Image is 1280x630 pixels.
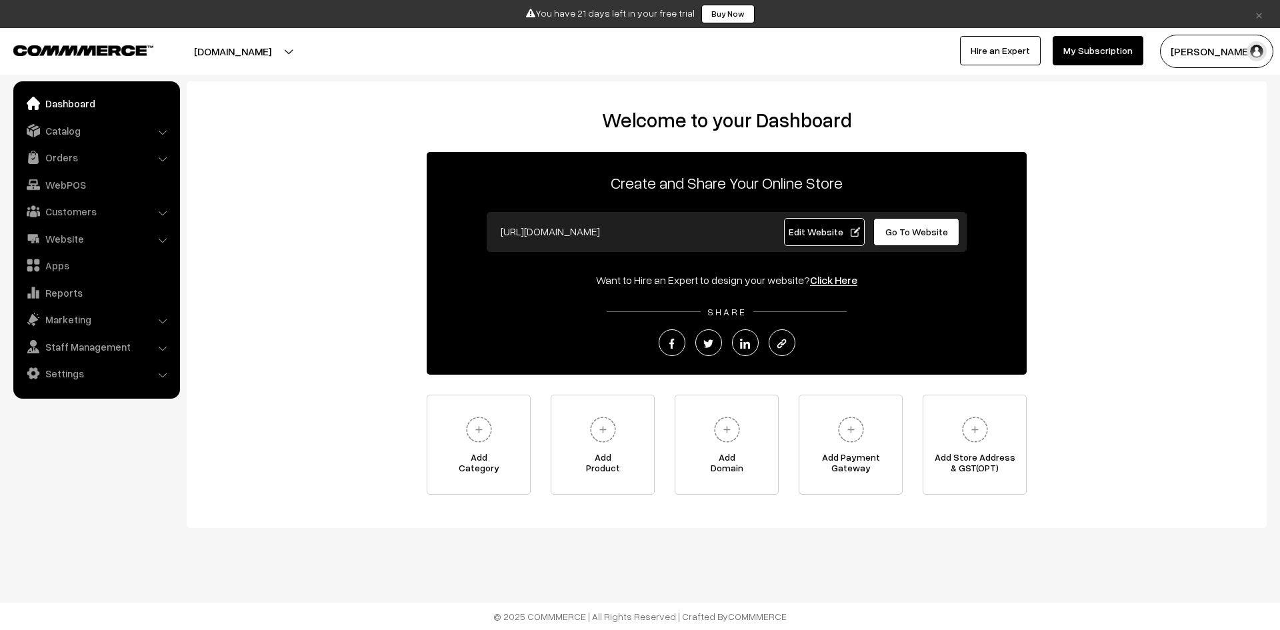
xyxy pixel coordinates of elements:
a: Settings [17,361,175,385]
a: Go To Website [873,218,959,246]
button: [PERSON_NAME] [1160,35,1273,68]
a: Marketing [17,307,175,331]
h2: Welcome to your Dashboard [200,108,1253,132]
img: COMMMERCE [13,45,153,55]
a: AddProduct [551,395,655,495]
span: SHARE [701,306,753,317]
div: You have 21 days left in your free trial [5,5,1275,23]
a: Add Store Address& GST(OPT) [923,395,1027,495]
img: plus.svg [833,411,869,448]
a: Add PaymentGateway [799,395,903,495]
a: AddCategory [427,395,531,495]
a: WebPOS [17,173,175,197]
button: [DOMAIN_NAME] [147,35,318,68]
img: plus.svg [585,411,621,448]
a: COMMMERCE [13,41,130,57]
a: Apps [17,253,175,277]
a: Hire an Expert [960,36,1041,65]
span: Add Store Address & GST(OPT) [923,452,1026,479]
img: plus.svg [709,411,745,448]
a: Click Here [810,273,857,287]
img: plus.svg [957,411,993,448]
a: Catalog [17,119,175,143]
a: Edit Website [784,218,865,246]
p: Create and Share Your Online Store [427,171,1027,195]
span: Add Category [427,452,530,479]
a: Buy Now [701,5,755,23]
span: Add Payment Gateway [799,452,902,479]
a: Orders [17,145,175,169]
a: My Subscription [1053,36,1143,65]
span: Edit Website [789,226,860,237]
a: Dashboard [17,91,175,115]
a: Staff Management [17,335,175,359]
img: user [1247,41,1267,61]
a: Website [17,227,175,251]
a: AddDomain [675,395,779,495]
span: Add Domain [675,452,778,479]
a: × [1250,6,1268,22]
a: Reports [17,281,175,305]
img: plus.svg [461,411,497,448]
a: COMMMERCE [728,611,787,622]
div: Want to Hire an Expert to design your website? [427,272,1027,288]
span: Add Product [551,452,654,479]
span: Go To Website [885,226,948,237]
a: Customers [17,199,175,223]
